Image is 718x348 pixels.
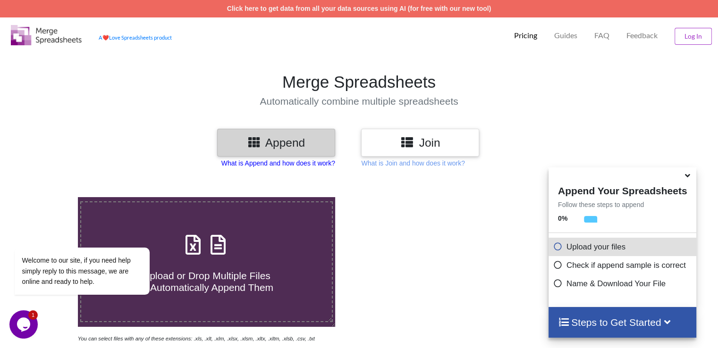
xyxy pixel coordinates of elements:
[227,5,491,12] a: Click here to get data from all your data sources using AI (for free with our new tool)
[368,136,472,149] h3: Join
[361,158,465,168] p: What is Join and how does it work?
[553,278,694,290] p: Name & Download Your File
[221,158,335,168] p: What is Append and how does it work?
[675,28,712,45] button: Log In
[99,34,172,41] a: AheartLove Spreadsheets product
[594,31,609,41] p: FAQ
[78,336,315,341] i: You can select files with any of these extensions: .xls, .xlt, .xlm, .xlsx, .xlsm, .xltx, .xltm, ...
[558,215,567,222] b: 0 %
[102,34,109,41] span: heart
[514,31,537,41] p: Pricing
[549,200,696,209] p: Follow these steps to append
[9,310,40,339] iframe: chat widget
[224,136,328,149] h3: Append
[549,182,696,197] h4: Append Your Spreadsheets
[553,259,694,271] p: Check if append sample is correct
[558,316,687,328] h4: Steps to Get Started
[553,241,694,253] p: Upload your files
[554,31,577,41] p: Guides
[9,162,179,306] iframe: chat widget
[140,270,273,293] span: Upload or Drop Multiple Files to Automatically Append Them
[11,25,82,45] img: Logo.png
[626,32,658,39] span: Feedback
